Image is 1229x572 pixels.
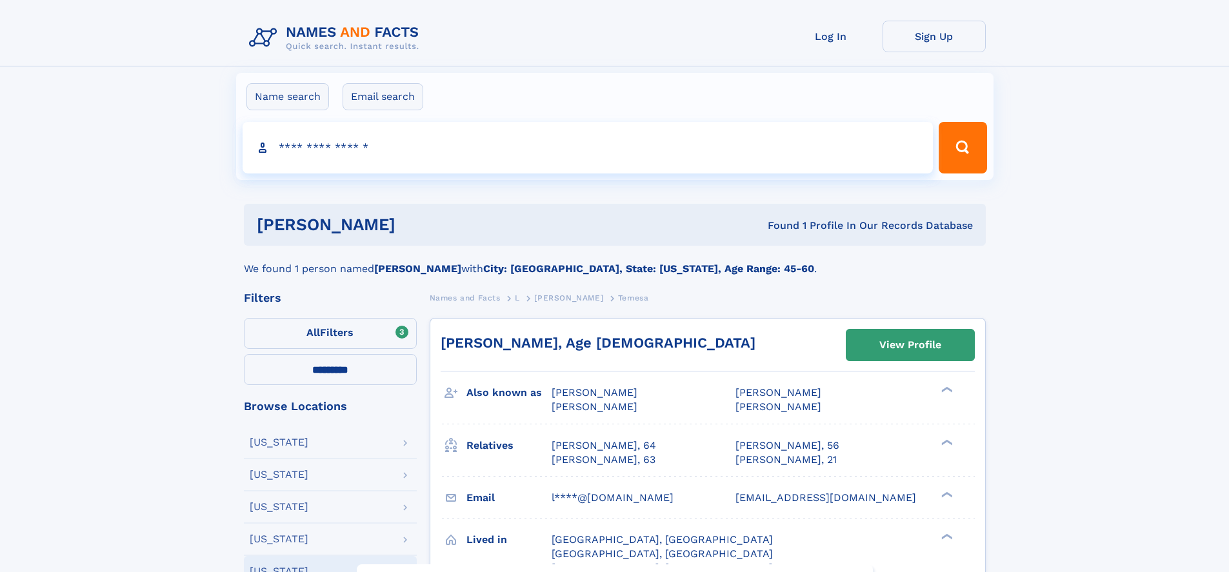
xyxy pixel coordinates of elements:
[466,382,552,404] h3: Also known as
[244,318,417,349] label: Filters
[441,335,755,351] a: [PERSON_NAME], Age [DEMOGRAPHIC_DATA]
[735,491,916,504] span: [EMAIL_ADDRESS][DOMAIN_NAME]
[250,469,308,480] div: [US_STATE]
[552,533,773,546] span: [GEOGRAPHIC_DATA], [GEOGRAPHIC_DATA]
[243,122,934,173] input: search input
[552,547,773,560] span: [GEOGRAPHIC_DATA], [GEOGRAPHIC_DATA]
[483,262,814,275] b: City: [GEOGRAPHIC_DATA], State: [US_STATE], Age Range: 45-60
[938,532,954,540] div: ❯
[306,326,320,339] span: All
[515,290,520,306] a: L
[374,262,461,275] b: [PERSON_NAME]
[534,290,603,306] a: [PERSON_NAME]
[466,529,552,551] h3: Lived in
[735,439,839,453] a: [PERSON_NAME], 56
[846,330,974,360] a: View Profile
[257,217,582,233] h1: [PERSON_NAME]
[735,453,837,467] a: [PERSON_NAME], 21
[250,437,308,448] div: [US_STATE]
[779,21,883,52] a: Log In
[552,386,637,399] span: [PERSON_NAME]
[466,435,552,457] h3: Relatives
[244,21,430,55] img: Logo Names and Facts
[938,438,954,446] div: ❯
[430,290,501,306] a: Names and Facts
[515,293,520,302] span: L
[250,502,308,512] div: [US_STATE]
[534,293,603,302] span: [PERSON_NAME]
[735,386,821,399] span: [PERSON_NAME]
[466,487,552,509] h3: Email
[581,219,973,233] div: Found 1 Profile In Our Records Database
[938,490,954,498] div: ❯
[244,292,417,304] div: Filters
[879,330,941,360] div: View Profile
[938,386,954,394] div: ❯
[250,534,308,544] div: [US_STATE]
[244,246,986,277] div: We found 1 person named with .
[735,400,821,413] span: [PERSON_NAME]
[552,400,637,413] span: [PERSON_NAME]
[246,83,329,110] label: Name search
[244,400,417,412] div: Browse Locations
[552,453,655,467] a: [PERSON_NAME], 63
[883,21,986,52] a: Sign Up
[939,122,986,173] button: Search Button
[552,439,656,453] a: [PERSON_NAME], 64
[618,293,649,302] span: Temesa
[343,83,423,110] label: Email search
